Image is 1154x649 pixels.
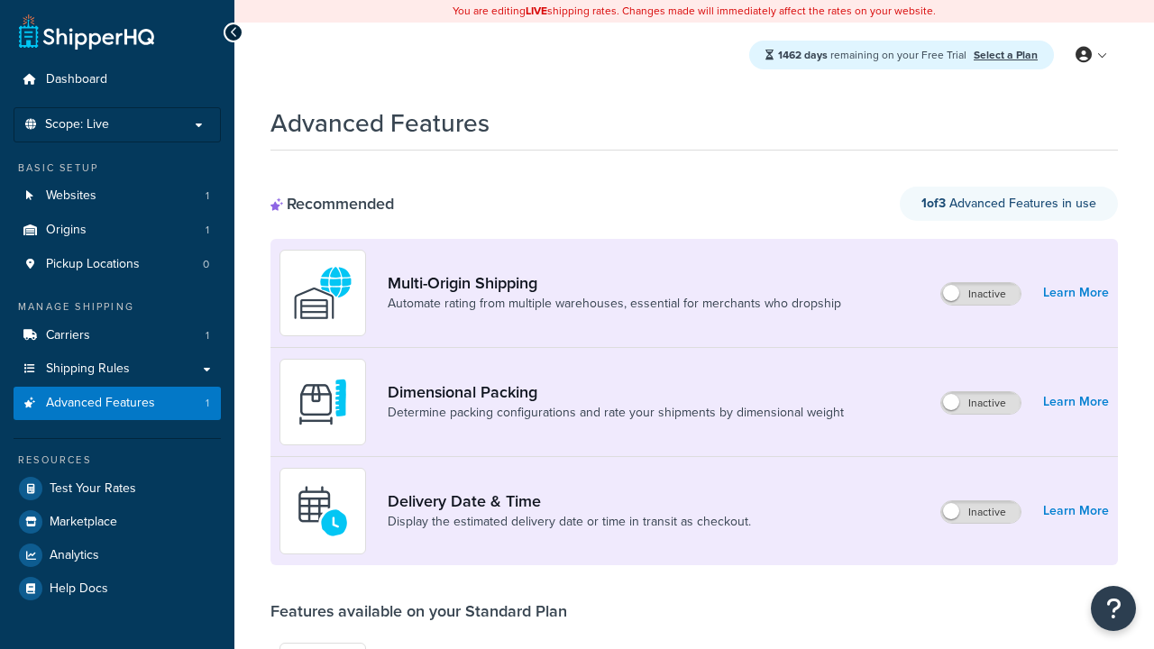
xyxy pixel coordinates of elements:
[941,392,1021,414] label: Inactive
[388,273,841,293] a: Multi-Origin Shipping
[14,387,221,420] li: Advanced Features
[50,581,108,597] span: Help Docs
[206,396,209,411] span: 1
[1043,498,1109,524] a: Learn More
[388,382,844,402] a: Dimensional Packing
[50,481,136,497] span: Test Your Rates
[46,361,130,377] span: Shipping Rules
[270,105,490,141] h1: Advanced Features
[45,117,109,133] span: Scope: Live
[291,480,354,543] img: gfkeb5ejjkALwAAAABJRU5ErkJggg==
[388,295,841,313] a: Automate rating from multiple warehouses, essential for merchants who dropship
[1091,586,1136,631] button: Open Resource Center
[14,319,221,352] li: Carriers
[203,257,209,272] span: 0
[50,548,99,563] span: Analytics
[14,352,221,386] a: Shipping Rules
[941,283,1021,305] label: Inactive
[14,319,221,352] a: Carriers1
[388,404,844,422] a: Determine packing configurations and rate your shipments by dimensional weight
[270,601,567,621] div: Features available on your Standard Plan
[206,223,209,238] span: 1
[46,72,107,87] span: Dashboard
[270,194,394,214] div: Recommended
[14,387,221,420] a: Advanced Features1
[921,194,1096,213] span: Advanced Features in use
[1043,389,1109,415] a: Learn More
[14,248,221,281] li: Pickup Locations
[46,188,96,204] span: Websites
[14,572,221,605] a: Help Docs
[14,299,221,315] div: Manage Shipping
[14,539,221,571] a: Analytics
[1043,280,1109,306] a: Learn More
[778,47,969,63] span: remaining on your Free Trial
[206,328,209,343] span: 1
[46,257,140,272] span: Pickup Locations
[14,160,221,176] div: Basic Setup
[46,223,87,238] span: Origins
[974,47,1038,63] a: Select a Plan
[14,214,221,247] a: Origins1
[14,248,221,281] a: Pickup Locations0
[14,452,221,468] div: Resources
[291,261,354,324] img: WatD5o0RtDAAAAAElFTkSuQmCC
[14,472,221,505] a: Test Your Rates
[941,501,1021,523] label: Inactive
[206,188,209,204] span: 1
[14,506,221,538] a: Marketplace
[778,47,828,63] strong: 1462 days
[388,491,751,511] a: Delivery Date & Time
[50,515,117,530] span: Marketplace
[46,396,155,411] span: Advanced Features
[14,179,221,213] a: Websites1
[14,214,221,247] li: Origins
[388,513,751,531] a: Display the estimated delivery date or time in transit as checkout.
[526,3,547,19] b: LIVE
[46,328,90,343] span: Carriers
[291,370,354,434] img: DTVBYsAAAAAASUVORK5CYII=
[14,63,221,96] a: Dashboard
[14,179,221,213] li: Websites
[921,194,946,213] strong: 1 of 3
